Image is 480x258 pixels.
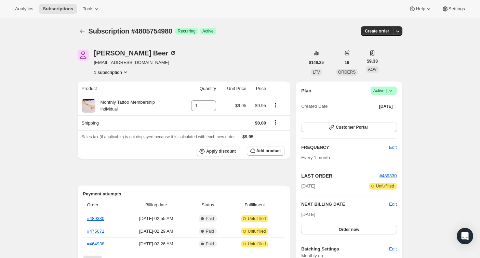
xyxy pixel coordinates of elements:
[78,115,181,130] th: Shipping
[301,246,389,253] h6: Batching Settings
[125,215,187,222] span: [DATE] · 02:55 AM
[87,229,105,234] a: #475671
[197,146,240,156] button: Apply discount
[385,142,401,153] button: Edit
[449,6,465,12] span: Settings
[338,70,356,75] span: ORDERS
[83,197,123,212] th: Order
[78,50,89,61] span: Kim Beer
[206,216,214,221] span: Paid
[95,99,155,113] div: Monthly Tattoo Membership
[379,173,397,178] a: #489330
[235,103,246,108] span: $9.95
[301,122,397,132] button: Customer Portal
[301,172,379,179] h2: LAST ORDER
[416,6,425,12] span: Help
[301,225,397,234] button: Order now
[309,60,324,65] span: $149.25
[248,229,266,234] span: Unfulfilled
[101,107,118,112] small: Individual
[301,87,311,94] h2: Plan
[15,6,33,12] span: Analytics
[11,4,37,14] button: Analytics
[242,134,254,139] span: $9.95
[249,81,268,96] th: Price
[83,6,93,12] span: Tools
[125,241,187,247] span: [DATE] · 02:26 AM
[94,50,177,56] div: [PERSON_NAME] Beer
[301,212,315,217] span: [DATE]
[79,4,104,14] button: Tools
[270,118,281,126] button: Shipping actions
[301,201,389,208] h2: NEXT BILLING DATE
[367,58,378,65] span: $9.33
[376,183,394,189] span: Unfulfilled
[89,27,172,35] span: Subscription #4805754980
[336,125,368,130] span: Customer Portal
[206,229,214,234] span: Paid
[125,202,187,208] span: Billing date
[386,88,387,93] span: |
[178,28,196,34] span: Recurring
[206,149,236,154] span: Apply discount
[270,101,281,109] button: Product actions
[389,144,397,151] span: Edit
[341,58,353,67] button: 16
[125,228,187,235] span: [DATE] · 02:29 AM
[365,28,389,34] span: Create order
[255,103,266,108] span: $9.95
[389,246,397,253] span: Edit
[301,144,389,151] h2: FREQUENCY
[301,183,315,190] span: [DATE]
[206,241,214,247] span: Paid
[248,216,266,221] span: Unfulfilled
[379,104,393,109] span: [DATE]
[78,26,87,36] button: Subscriptions
[256,148,281,154] span: Add product
[78,81,181,96] th: Product
[218,81,249,96] th: Unit Price
[83,191,285,197] h2: Payment attempts
[345,60,349,65] span: 16
[255,120,266,126] span: $0.00
[368,67,376,72] span: AOV
[385,244,401,255] button: Edit
[389,201,397,208] button: Edit
[247,146,285,156] button: Add product
[405,4,436,14] button: Help
[248,241,266,247] span: Unfulfilled
[313,70,320,75] span: LTV
[87,216,105,221] a: #489330
[43,6,73,12] span: Subscriptions
[361,26,393,36] button: Create order
[339,227,359,232] span: Order now
[457,228,473,244] div: Open Intercom Messenger
[373,87,394,94] span: Active
[87,241,105,246] a: #464938
[305,58,328,67] button: $149.25
[202,28,214,34] span: Active
[82,99,95,113] img: product img
[438,4,469,14] button: Settings
[301,103,328,110] span: Created Date
[191,202,225,208] span: Status
[94,69,129,76] button: Product actions
[82,134,236,139] span: Sales tax (if applicable) is not displayed because it is calculated with each new order.
[301,155,330,160] span: Every 1 month
[229,202,281,208] span: Fulfillment
[39,4,77,14] button: Subscriptions
[94,59,177,66] span: [EMAIL_ADDRESS][DOMAIN_NAME]
[379,172,397,179] button: #489330
[181,81,218,96] th: Quantity
[375,102,397,111] button: [DATE]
